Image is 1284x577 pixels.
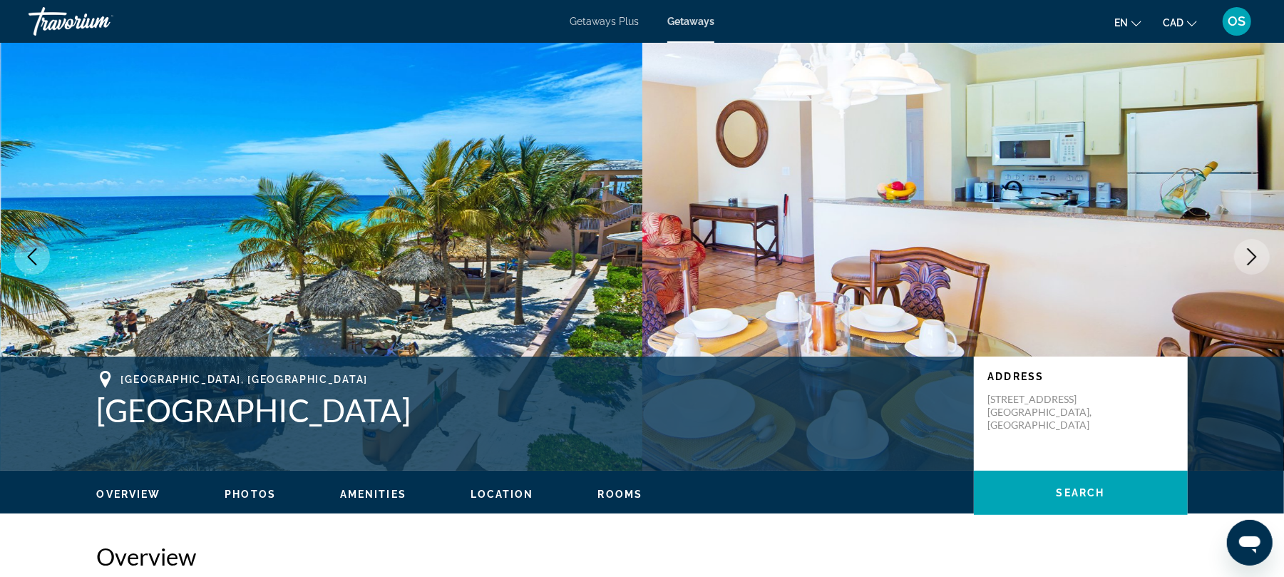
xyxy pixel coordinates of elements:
p: Address [988,371,1173,382]
iframe: Button to launch messaging window [1227,520,1273,566]
a: Getaways Plus [570,16,639,27]
span: Photos [225,489,276,500]
span: CAD [1163,17,1183,29]
p: [STREET_ADDRESS] [GEOGRAPHIC_DATA], [GEOGRAPHIC_DATA] [988,393,1102,432]
button: Previous image [14,239,50,275]
h2: Overview [97,542,1188,571]
button: Photos [225,488,276,501]
span: Location [471,489,534,500]
span: Search [1057,487,1105,499]
button: Change currency [1163,12,1197,33]
span: [GEOGRAPHIC_DATA], [GEOGRAPHIC_DATA] [121,374,368,385]
span: Overview [97,489,161,500]
a: Travorium [29,3,171,40]
span: en [1114,17,1128,29]
button: User Menu [1218,6,1255,36]
button: Location [471,488,534,501]
span: OS [1228,14,1246,29]
button: Next image [1234,239,1270,275]
button: Search [974,471,1188,515]
button: Amenities [340,488,406,501]
span: Amenities [340,489,406,500]
a: Getaways [667,16,714,27]
button: Change language [1114,12,1141,33]
span: Rooms [598,489,643,500]
button: Overview [97,488,161,501]
button: Rooms [598,488,643,501]
h1: [GEOGRAPHIC_DATA] [97,392,960,429]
